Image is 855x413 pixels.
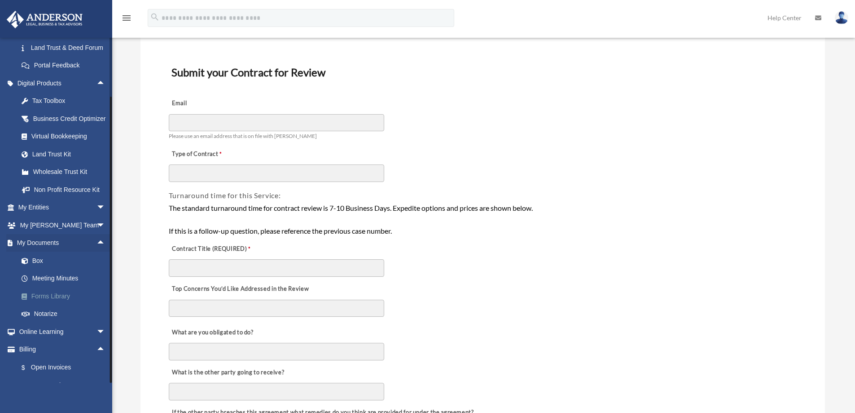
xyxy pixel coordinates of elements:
label: Email [169,98,259,110]
a: My [PERSON_NAME] Teamarrow_drop_down [6,216,119,234]
div: The standard turnaround time for contract review is 7-10 Business Days. Expedite options and pric... [169,202,797,237]
a: menu [121,16,132,23]
a: Portal Feedback [13,57,119,75]
img: Anderson Advisors Platinum Portal [4,11,85,28]
label: What are you obligated to do? [169,326,259,339]
img: User Pic [835,11,848,24]
label: Top Concerns You’d Like Addressed in the Review [169,283,311,295]
span: arrow_drop_up [96,341,114,359]
div: Business Credit Optimizer [31,113,108,124]
span: arrow_drop_down [96,199,114,217]
div: Wholesale Trust Kit [31,166,108,178]
span: Please use an email address that is on file with [PERSON_NAME] [169,133,317,139]
a: Box [13,252,119,270]
div: Tax Toolbox [31,95,108,107]
a: Forms Library [13,287,119,305]
span: arrow_drop_down [96,323,114,341]
a: Wholesale Trust Kit [13,163,119,181]
a: Virtual Bookkeeping [13,128,119,146]
a: $Open Invoices [13,358,119,377]
span: arrow_drop_up [96,234,114,253]
a: Land Trust & Deed Forum [13,39,119,57]
a: Land Trust Kit [13,145,119,163]
a: Meeting Minutes [13,270,119,288]
a: Digital Productsarrow_drop_up [6,74,119,92]
a: Business Credit Optimizer [13,110,119,128]
a: My Entitiesarrow_drop_down [6,199,119,217]
a: Notarize [13,305,119,323]
a: Online Learningarrow_drop_down [6,323,119,341]
span: $ [26,362,31,373]
i: search [150,12,160,22]
span: Turnaround time for this Service: [169,191,281,200]
a: Non Profit Resource Kit [13,181,119,199]
a: My Documentsarrow_drop_up [6,234,119,252]
span: arrow_drop_up [96,74,114,93]
label: Type of Contract [169,148,259,160]
span: arrow_drop_down [96,216,114,235]
i: menu [121,13,132,23]
label: What is the other party going to receive? [169,366,287,379]
div: Virtual Bookkeeping [31,131,108,142]
div: Land Trust Kit [31,149,108,160]
label: Contract Title (REQUIRED) [169,243,259,255]
h3: Submit your Contract for Review [168,63,798,82]
a: Tax Toolbox [13,92,119,110]
a: Billingarrow_drop_up [6,341,119,359]
a: Past Invoices [13,377,119,395]
div: Non Profit Resource Kit [31,184,108,195]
